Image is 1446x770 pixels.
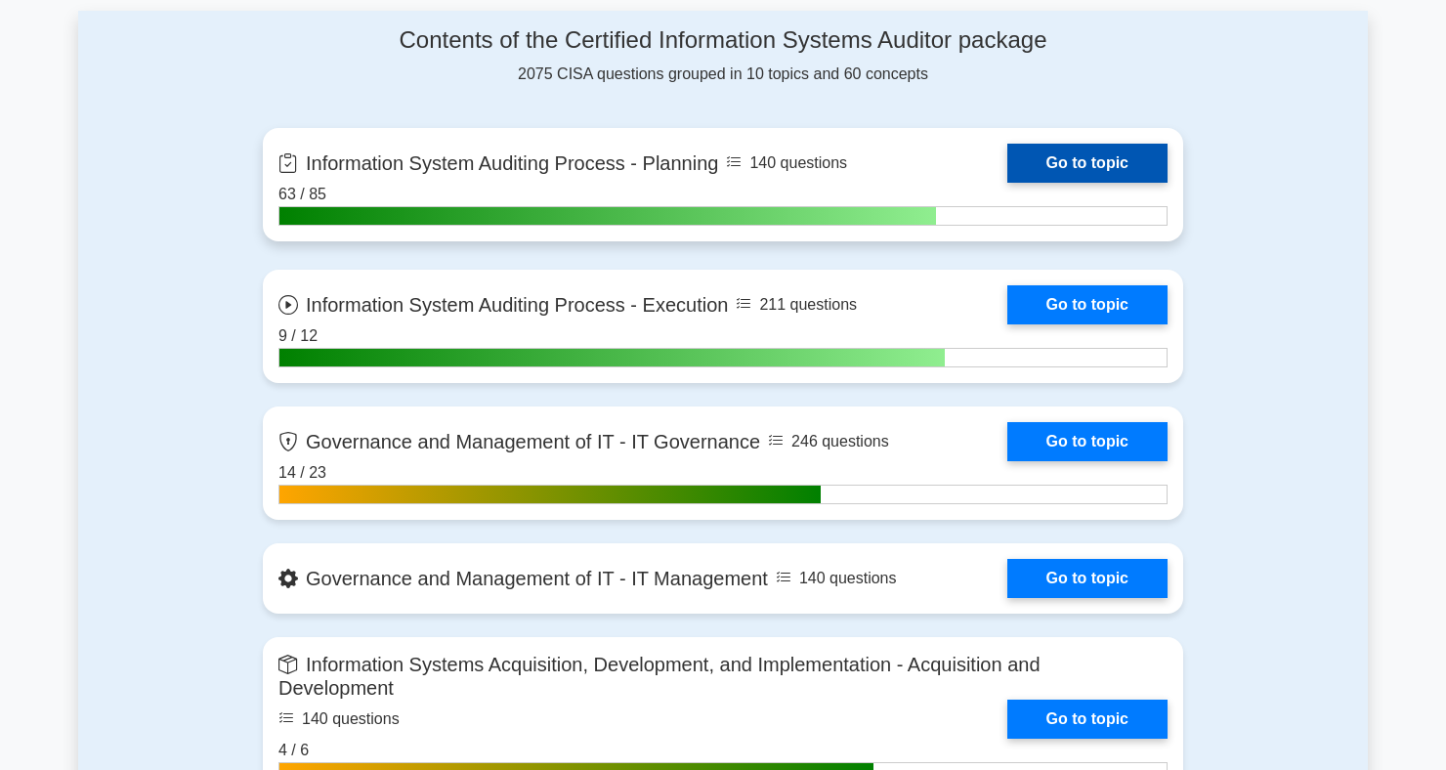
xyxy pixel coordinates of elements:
[263,26,1183,55] h4: Contents of the Certified Information Systems Auditor package
[1007,144,1168,183] a: Go to topic
[263,26,1183,86] div: 2075 CISA questions grouped in 10 topics and 60 concepts
[1007,422,1168,461] a: Go to topic
[1007,285,1168,324] a: Go to topic
[1007,700,1168,739] a: Go to topic
[1007,559,1168,598] a: Go to topic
